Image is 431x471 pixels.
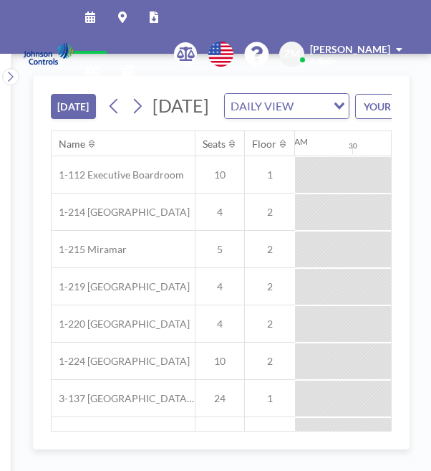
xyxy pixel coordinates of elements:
[228,97,296,115] span: DAILY VIEW
[195,318,244,330] span: 4
[203,138,226,151] div: Seats
[52,355,190,368] span: 1-224 [GEOGRAPHIC_DATA]
[298,97,325,115] input: Search for option
[245,168,295,181] span: 1
[152,95,209,116] span: [DATE]
[195,429,244,442] span: 24
[52,429,185,442] span: 3-138 Zurich Training Room
[195,168,244,181] span: 10
[195,243,244,256] span: 5
[52,168,184,181] span: 1-112 Executive Boardroom
[52,243,127,256] span: 1-215 Miramar
[245,392,295,405] span: 1
[245,243,295,256] span: 2
[52,318,190,330] span: 1-220 [GEOGRAPHIC_DATA]
[310,43,390,55] span: [PERSON_NAME]
[245,429,295,442] span: 1
[59,138,85,151] div: Name
[195,280,244,293] span: 4
[195,206,244,219] span: 4
[52,392,195,405] span: 3-137 [GEOGRAPHIC_DATA] Training Room
[51,94,96,119] button: [DATE]
[195,355,244,368] span: 10
[245,355,295,368] span: 2
[245,206,295,219] span: 2
[284,47,300,60] span: ZM
[23,39,74,68] img: organization-logo
[225,94,349,118] div: Search for option
[195,392,244,405] span: 24
[245,280,295,293] span: 2
[252,138,276,151] div: Floor
[245,318,295,330] span: 2
[52,280,190,293] span: 1-219 [GEOGRAPHIC_DATA]
[349,141,357,151] div: 30
[284,136,308,147] div: 12AM
[52,206,190,219] span: 1-214 [GEOGRAPHIC_DATA]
